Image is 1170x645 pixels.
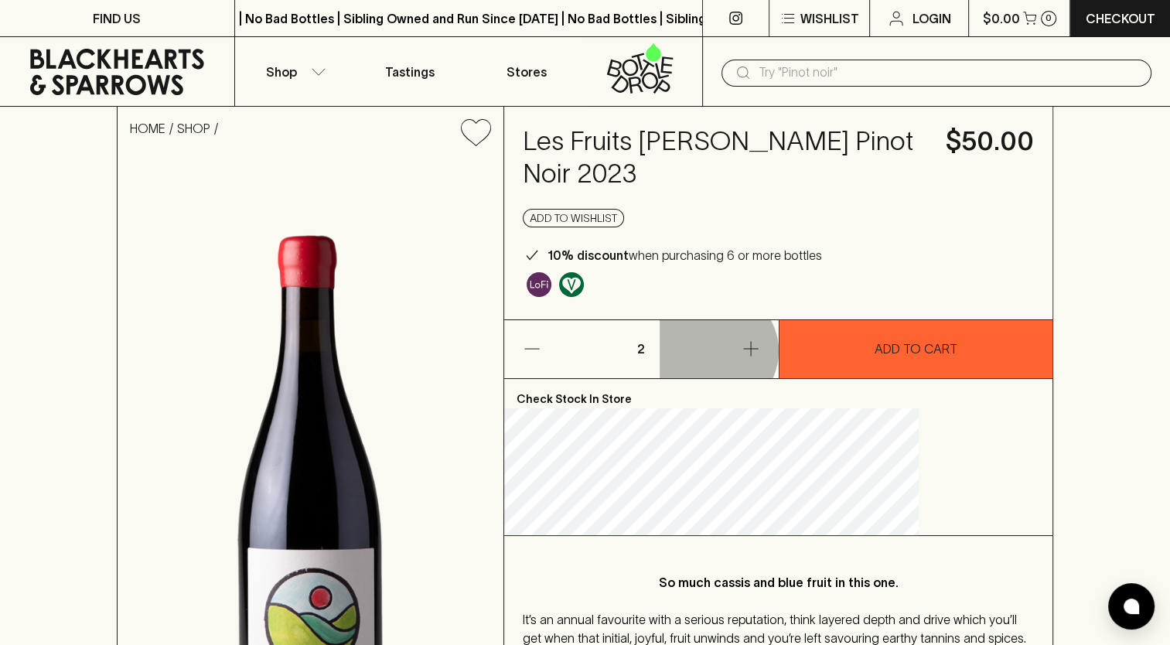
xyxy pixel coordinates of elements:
b: 10% discount [547,248,629,262]
p: Login [912,9,950,28]
p: when purchasing 6 or more bottles [547,246,822,264]
p: FIND US [93,9,141,28]
img: Vegan [559,272,584,297]
p: Wishlist [800,9,859,28]
button: Shop [235,37,352,106]
a: Some may call it natural, others minimum intervention, either way, it’s hands off & maybe even a ... [523,268,555,301]
p: Check Stock In Store [504,379,1052,408]
img: bubble-icon [1124,599,1139,614]
p: So much cassis and blue fruit in this one. [554,573,1003,592]
p: Tastings [385,63,435,81]
p: 2 [623,320,660,378]
a: Stores [469,37,585,106]
p: Stores [507,63,547,81]
a: Made without the use of any animal products. [555,268,588,301]
input: Try "Pinot noir" [759,60,1139,85]
a: Tastings [352,37,469,106]
button: Add to wishlist [523,209,624,227]
span: It’s an annual favourite with a serious reputation, think layered depth and drive which you’ll ge... [523,613,1026,645]
button: Add to wishlist [455,113,497,152]
a: HOME [130,121,165,135]
a: SHOP [177,121,210,135]
p: $0.00 [983,9,1020,28]
p: Shop [266,63,297,81]
p: Checkout [1086,9,1155,28]
button: ADD TO CART [779,320,1053,378]
img: Lo-Fi [527,272,551,297]
h4: $50.00 [946,125,1034,158]
p: 0 [1045,14,1052,22]
p: ADD TO CART [875,340,957,358]
h4: Les Fruits [PERSON_NAME] Pinot Noir 2023 [523,125,927,190]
